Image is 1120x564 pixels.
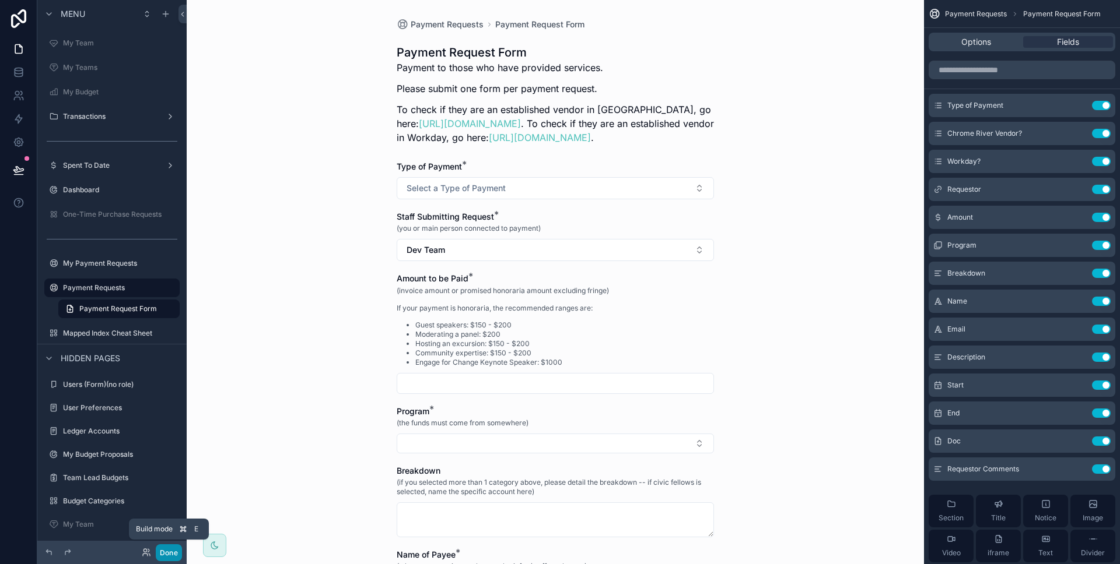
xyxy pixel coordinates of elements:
[44,422,180,440] a: Ledger Accounts
[1057,36,1079,48] span: Fields
[961,36,991,48] span: Options
[947,436,961,446] span: Doc
[415,339,609,348] li: Hosting an excursion: $150 - $200
[44,107,180,126] a: Transactions
[136,524,173,534] span: Build mode
[947,241,977,250] span: Program
[397,211,494,221] span: Staff Submitting Request
[397,19,484,30] a: Payment Requests
[191,524,201,534] span: E
[1035,513,1056,523] span: Notice
[397,177,714,199] button: Select Button
[44,445,180,464] a: My Budget Proposals
[991,513,1006,523] span: Title
[489,132,591,143] a: [URL][DOMAIN_NAME]
[79,304,157,313] span: Payment Request Form
[947,408,960,418] span: End
[63,329,177,338] label: Mapped Index Cheat Sheet
[44,324,180,343] a: Mapped Index Cheat Sheet
[63,112,161,121] label: Transactions
[415,358,609,367] li: Engage for Change Keynote Speaker: $1000
[947,352,985,362] span: Description
[44,205,180,224] a: One-Time Purchase Requests
[63,87,177,97] label: My Budget
[947,157,981,166] span: Workday?
[397,478,714,496] span: (if you selected more than 1 category above, please detail the breakdown -- if civic fellows is s...
[63,63,177,72] label: My Teams
[947,101,1003,110] span: Type of Payment
[63,450,177,459] label: My Budget Proposals
[947,325,965,334] span: Email
[947,129,1022,138] span: Chrome River Vendor?
[407,182,506,194] span: Select a Type of Payment
[63,161,161,170] label: Spent To Date
[397,82,714,96] p: Please submit one form per payment request.
[63,210,177,219] label: One-Time Purchase Requests
[947,213,973,222] span: Amount
[397,224,541,233] span: (you or main person connected to payment)
[415,330,609,339] li: Moderating a panel: $200
[44,375,180,394] a: Users (Form)(no role)
[58,299,180,318] a: Payment Request Form
[407,244,445,256] span: Dev Team
[44,399,180,417] a: User Preferences
[44,181,180,199] a: Dashboard
[415,348,609,358] li: Community expertise: $150 - $200
[397,418,528,428] span: (the funds must come from somewhere)
[61,352,120,364] span: Hidden pages
[397,161,462,171] span: Type of Payment
[397,433,714,453] button: Select Button
[44,156,180,175] a: Spent To Date
[63,38,177,48] label: My Team
[156,544,182,561] button: Done
[397,239,714,261] button: Select Button
[397,406,429,416] span: Program
[1023,9,1101,19] span: Payment Request Form
[63,403,177,413] label: User Preferences
[63,283,173,292] label: Payment Requests
[63,426,177,436] label: Ledger Accounts
[945,9,1007,19] span: Payment Requests
[63,259,177,268] label: My Payment Requests
[411,19,484,30] span: Payment Requests
[63,185,177,195] label: Dashboard
[44,58,180,77] a: My Teams
[1070,495,1115,527] button: Image
[44,492,180,510] a: Budget Categories
[397,103,714,144] p: To check if they are an established vendor in [GEOGRAPHIC_DATA], go here: . To check if they are ...
[947,269,985,278] span: Breakdown
[397,61,714,75] p: Payment to those who have provided services.
[397,303,609,313] p: If your payment is honoraria, the recommended ranges are:
[44,515,180,534] a: My Team
[397,466,440,475] span: Breakdown
[63,496,177,506] label: Budget Categories
[397,285,609,296] p: (invoice amount or promised honoraria amount excluding fringe)
[947,464,1019,474] span: Requestor Comments
[44,279,180,297] a: Payment Requests
[397,549,456,559] span: Name of Payee
[63,473,177,482] label: Team Lead Budgets
[1083,513,1103,523] span: Image
[44,468,180,487] a: Team Lead Budgets
[63,520,177,529] label: My Team
[63,380,177,389] label: Users (Form)(no role)
[939,513,964,523] span: Section
[44,83,180,101] a: My Budget
[397,44,714,61] h1: Payment Request Form
[419,118,521,129] a: [URL][DOMAIN_NAME]
[929,495,974,527] button: Section
[44,34,180,52] a: My Team
[495,19,584,30] a: Payment Request Form
[976,495,1021,527] button: Title
[1023,495,1068,527] button: Notice
[947,185,981,194] span: Requestor
[397,273,468,283] span: Amount to be Paid
[947,297,967,306] span: Name
[947,380,964,390] span: Start
[415,320,609,330] li: Guest speakers: $150 - $200
[61,8,85,20] span: Menu
[44,254,180,273] a: My Payment Requests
